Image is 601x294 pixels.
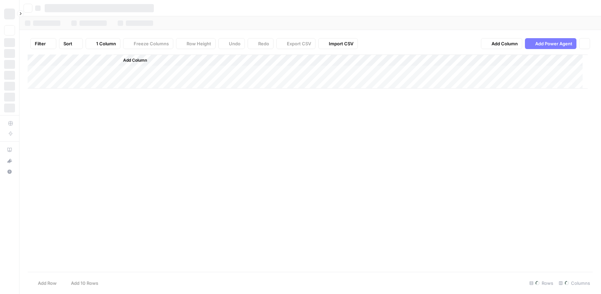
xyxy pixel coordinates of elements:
[30,38,56,49] button: Filter
[318,38,358,49] button: Import CSV
[86,38,120,49] button: 1 Column
[35,40,46,47] span: Filter
[527,278,556,289] div: Rows
[176,38,216,49] button: Row Height
[287,40,311,47] span: Export CSV
[28,278,61,289] button: Add Row
[63,40,72,47] span: Sort
[134,40,169,47] span: Freeze Columns
[4,155,15,166] button: What's new?
[114,56,150,65] button: Add Column
[61,278,102,289] button: Add 10 Rows
[4,166,15,177] button: Help + Support
[525,38,576,49] button: Add Power Agent
[4,144,15,155] a: AirOps Academy
[96,40,116,47] span: 1 Column
[229,40,240,47] span: Undo
[481,38,522,49] button: Add Column
[556,278,593,289] div: Columns
[123,38,173,49] button: Freeze Columns
[258,40,269,47] span: Redo
[38,280,57,287] span: Add Row
[4,156,15,166] div: What's new?
[248,38,274,49] button: Redo
[218,38,245,49] button: Undo
[535,40,572,47] span: Add Power Agent
[329,40,353,47] span: Import CSV
[492,40,518,47] span: Add Column
[59,38,83,49] button: Sort
[187,40,211,47] span: Row Height
[123,57,147,63] span: Add Column
[71,280,98,287] span: Add 10 Rows
[276,38,316,49] button: Export CSV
